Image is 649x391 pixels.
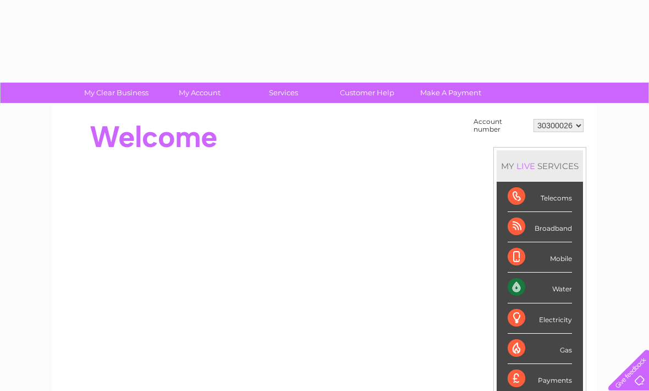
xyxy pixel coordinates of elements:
div: Gas [508,334,572,364]
div: Mobile [508,242,572,273]
td: Account number [471,115,531,136]
div: Telecoms [508,182,572,212]
a: My Clear Business [71,83,162,103]
a: Services [238,83,329,103]
div: Electricity [508,303,572,334]
div: LIVE [514,161,537,171]
div: Broadband [508,212,572,242]
div: Water [508,273,572,303]
a: My Account [155,83,245,103]
a: Customer Help [322,83,413,103]
a: Make A Payment [405,83,496,103]
div: MY SERVICES [497,150,583,182]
